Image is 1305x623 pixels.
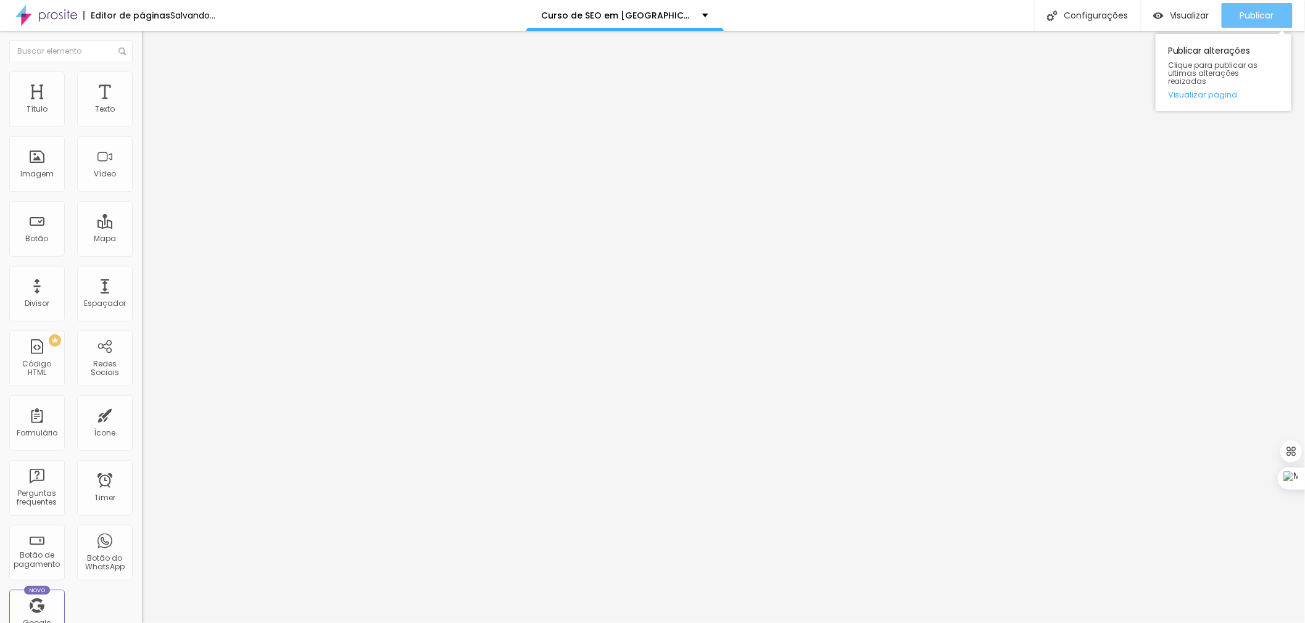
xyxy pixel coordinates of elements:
button: Visualizar [1141,3,1222,28]
div: Novo [24,586,51,595]
span: Clique para publicar as ultimas alterações reaizadas [1168,61,1279,86]
button: Publicar [1222,3,1293,28]
iframe: Editor [142,31,1305,623]
input: Buscar elemento [9,40,133,62]
div: Botão [26,234,49,243]
div: Editor de páginas [83,11,170,20]
span: Visualizar [1170,10,1209,20]
img: Icone [1047,10,1058,21]
div: Formulário [17,429,57,437]
div: Título [27,105,48,113]
div: Salvando... [170,11,215,20]
div: Vídeo [94,170,116,178]
span: Publicar [1240,10,1274,20]
img: Icone [118,47,126,55]
div: Botão do WhatsApp [80,554,129,572]
div: Texto [95,105,115,113]
div: Ícone [94,429,116,437]
div: Divisor [25,299,49,308]
div: Código HTML [12,360,61,378]
div: Mapa [94,234,116,243]
div: Publicar alterações [1156,34,1291,111]
a: Visualizar página [1168,91,1279,99]
div: Perguntas frequentes [12,489,61,507]
p: Curso de SEO em [GEOGRAPHIC_DATA] SP [542,11,693,20]
img: view-1.svg [1153,10,1164,21]
div: Espaçador [84,299,126,308]
div: Imagem [20,170,54,178]
div: Botão de pagamento [12,551,61,569]
div: Timer [94,493,115,502]
div: Redes Sociais [80,360,129,378]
